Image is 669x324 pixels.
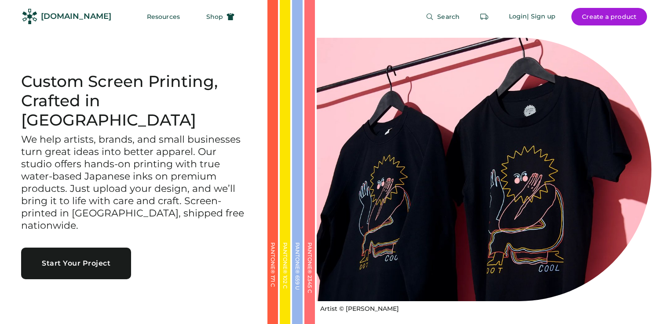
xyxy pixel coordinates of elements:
button: Shop [196,8,245,25]
img: Rendered Logo - Screens [22,9,37,24]
button: Resources [136,8,190,25]
a: Artist © [PERSON_NAME] [317,301,399,313]
h1: Custom Screen Printing, Crafted in [GEOGRAPHIC_DATA] [21,72,246,130]
span: Search [437,14,460,20]
div: Login [509,12,527,21]
button: Create a product [571,8,647,25]
div: Artist © [PERSON_NAME] [320,305,399,313]
div: | Sign up [527,12,556,21]
h3: We help artists, brands, and small businesses turn great ideas into better apparel. Our studio of... [21,133,246,232]
button: Retrieve an order [475,8,493,25]
button: Search [415,8,470,25]
span: Shop [206,14,223,20]
div: [DOMAIN_NAME] [41,11,111,22]
button: Start Your Project [21,248,131,279]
